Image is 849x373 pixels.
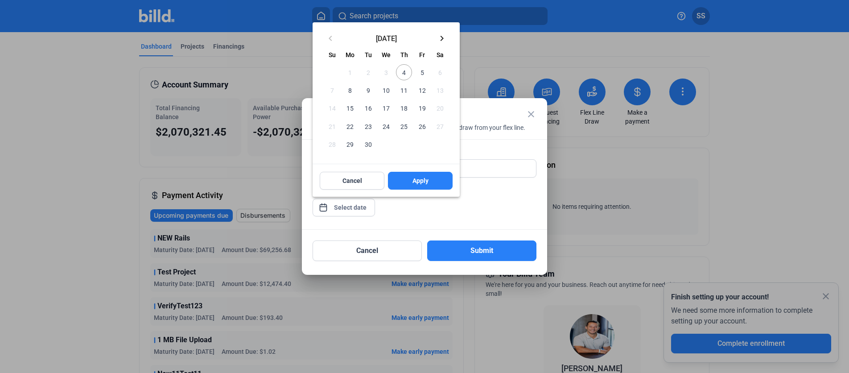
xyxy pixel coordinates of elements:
[341,117,359,135] button: September 22, 2025
[377,63,395,81] button: September 3, 2025
[324,136,340,152] span: 28
[396,100,412,116] span: 18
[396,64,412,80] span: 4
[341,135,359,153] button: September 29, 2025
[378,82,394,98] span: 10
[431,99,449,117] button: September 20, 2025
[395,99,413,117] button: September 18, 2025
[413,81,431,99] button: September 12, 2025
[360,118,376,134] span: 23
[324,100,340,116] span: 14
[378,64,394,80] span: 3
[414,118,430,134] span: 26
[342,100,358,116] span: 15
[341,99,359,117] button: September 15, 2025
[324,118,340,134] span: 21
[396,82,412,98] span: 11
[359,81,377,99] button: September 9, 2025
[329,51,336,58] span: Su
[432,100,448,116] span: 20
[431,117,449,135] button: September 27, 2025
[359,99,377,117] button: September 16, 2025
[431,81,449,99] button: September 13, 2025
[414,64,430,80] span: 5
[432,118,448,134] span: 27
[414,82,430,98] span: 12
[323,81,341,99] button: September 7, 2025
[360,136,376,152] span: 30
[419,51,425,58] span: Fr
[413,117,431,135] button: September 26, 2025
[323,99,341,117] button: September 14, 2025
[378,100,394,116] span: 17
[395,63,413,81] button: September 4, 2025
[395,117,413,135] button: September 25, 2025
[396,118,412,134] span: 25
[413,63,431,81] button: September 5, 2025
[323,135,341,153] button: September 28, 2025
[342,136,358,152] span: 29
[325,33,336,44] mat-icon: keyboard_arrow_left
[432,82,448,98] span: 13
[365,51,372,58] span: Tu
[360,82,376,98] span: 9
[377,99,395,117] button: September 17, 2025
[388,172,453,190] button: Apply
[359,135,377,153] button: September 30, 2025
[400,51,408,58] span: Th
[323,117,341,135] button: September 21, 2025
[377,81,395,99] button: September 10, 2025
[341,63,359,81] button: September 1, 2025
[395,81,413,99] button: September 11, 2025
[339,34,433,41] span: [DATE]
[359,117,377,135] button: September 23, 2025
[431,63,449,81] button: September 6, 2025
[324,82,340,98] span: 7
[437,51,444,58] span: Sa
[437,33,447,44] mat-icon: keyboard_arrow_right
[342,82,358,98] span: 8
[414,100,430,116] span: 19
[341,81,359,99] button: September 8, 2025
[377,117,395,135] button: September 24, 2025
[413,99,431,117] button: September 19, 2025
[360,64,376,80] span: 2
[342,176,362,185] span: Cancel
[378,118,394,134] span: 24
[359,63,377,81] button: September 2, 2025
[382,51,391,58] span: We
[360,100,376,116] span: 16
[346,51,354,58] span: Mo
[412,176,429,185] span: Apply
[342,118,358,134] span: 22
[342,64,358,80] span: 1
[432,64,448,80] span: 6
[320,172,384,190] button: Cancel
